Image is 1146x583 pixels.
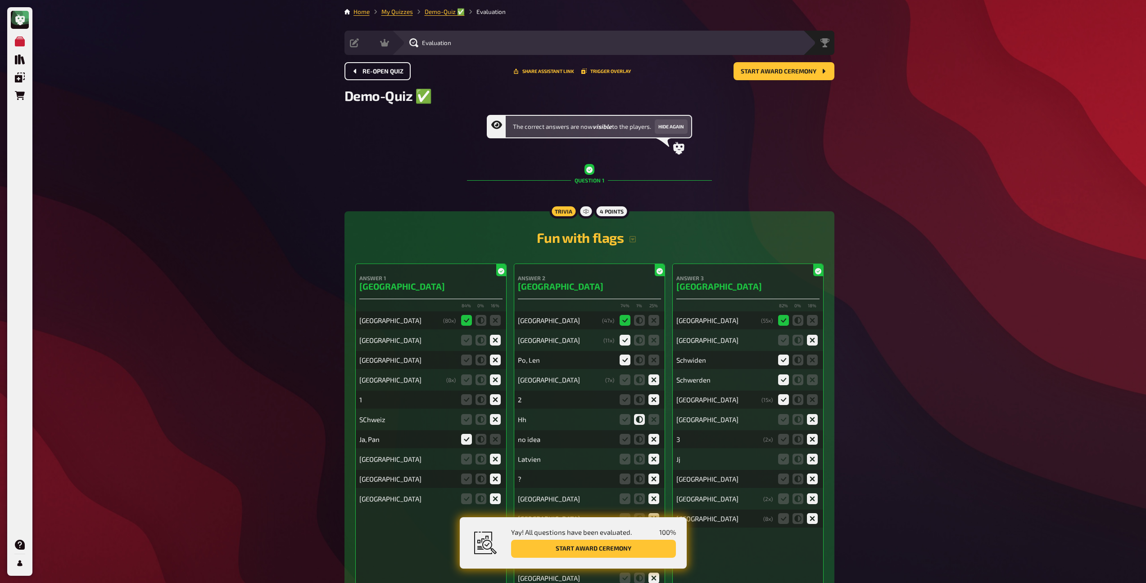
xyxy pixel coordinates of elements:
[676,376,773,384] div: Schwerden
[511,528,632,536] span: Yay! All questions have been evaluated.
[763,436,773,442] div: ( 2 x)
[422,39,451,46] span: Evaluation
[807,303,818,310] small: 18 %
[443,317,456,323] div: ( 80 x)
[467,155,712,206] div: Question 1
[359,435,456,443] div: Ja, Pan
[676,275,820,281] h4: Answer 3
[359,275,503,281] h4: Answer 1
[676,396,758,404] div: [GEOGRAPHIC_DATA]
[362,68,403,75] span: Re-open Quiz
[359,376,443,384] div: [GEOGRAPHIC_DATA]
[518,455,614,463] div: Latvien
[603,337,614,343] div: ( 11 x)
[676,515,760,523] div: [GEOGRAPHIC_DATA]
[425,8,465,15] a: Demo-Quiz ✅​
[655,119,688,134] button: Hide again
[511,540,676,558] button: Start award ceremony
[355,229,824,246] h2: Fun with flags
[741,68,816,75] span: Start award ceremony
[605,377,614,383] div: ( 7 x)
[518,435,614,443] div: no idea
[413,7,465,16] li: Demo-Quiz ✅​
[370,7,413,16] li: My Quizzes
[344,87,432,104] span: Demo-Quiz ✅​
[676,281,820,291] h3: [GEOGRAPHIC_DATA]
[353,8,370,15] a: Home
[659,528,676,536] span: 100 %
[359,396,456,404] div: 1
[518,376,602,384] div: [GEOGRAPHIC_DATA]
[353,7,370,16] li: Home
[793,303,803,310] small: 0 %
[676,475,773,483] div: [GEOGRAPHIC_DATA]
[513,122,651,131] span: The correct answers are now to the players.
[344,62,411,80] button: Re-open Quiz
[734,62,834,80] button: Start award ceremony
[676,455,773,463] div: Jj
[518,336,600,344] div: [GEOGRAPHIC_DATA]
[518,495,614,503] div: [GEOGRAPHIC_DATA]
[518,515,614,523] div: [GEOGRAPHIC_DATA]
[465,7,506,16] li: Evaluation
[513,68,574,74] button: Share this URL with assistants who may help you with evaluating.
[359,336,456,344] div: [GEOGRAPHIC_DATA]
[359,316,439,324] div: [GEOGRAPHIC_DATA]
[676,356,773,364] div: Schwiden
[763,515,773,522] div: ( 8 x)
[518,574,614,582] div: [GEOGRAPHIC_DATA]
[518,316,598,324] div: [GEOGRAPHIC_DATA]
[676,316,757,324] div: [GEOGRAPHIC_DATA]
[490,303,501,310] small: 16 %
[581,68,631,74] button: Trigger Overlay
[594,204,629,219] div: 4 points
[359,495,456,503] div: [GEOGRAPHIC_DATA]
[593,123,612,130] b: visible
[648,303,659,310] small: 25 %
[761,317,773,323] div: ( 55 x)
[761,396,773,403] div: ( 15 x)
[518,356,614,364] div: Po, Len
[518,275,661,281] h4: Answer 2
[778,303,789,310] small: 82 %
[549,204,578,219] div: Trivia
[359,281,503,291] h3: [GEOGRAPHIC_DATA]
[676,495,760,503] div: [GEOGRAPHIC_DATA]
[518,415,614,424] div: Hh
[518,475,614,483] div: ?
[359,455,456,463] div: [GEOGRAPHIC_DATA]
[446,377,456,383] div: ( 8 x)
[763,496,773,502] div: ( 2 x)
[461,303,472,310] small: 84 %
[676,435,760,443] div: 3
[602,317,614,323] div: ( 47 x)
[634,303,645,310] small: 1 %
[620,303,630,310] small: 74 %
[676,415,773,424] div: [GEOGRAPHIC_DATA]
[359,356,456,364] div: [GEOGRAPHIC_DATA]
[359,415,456,424] div: SChweiz
[676,336,773,344] div: [GEOGRAPHIC_DATA]
[518,281,661,291] h3: [GEOGRAPHIC_DATA]
[476,303,486,310] small: 0 %
[518,396,614,404] div: 2
[381,8,413,15] a: My Quizzes
[359,475,456,483] div: [GEOGRAPHIC_DATA]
